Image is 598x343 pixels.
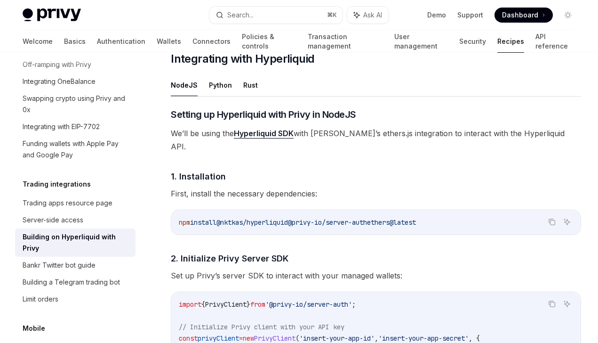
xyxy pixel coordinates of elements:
[64,30,86,53] a: Basics
[23,231,130,254] div: Building on Hyperliquid with Privy
[171,269,581,282] span: Set up Privy’s server SDK to interact with your managed wallets:
[15,195,136,212] a: Trading apps resource page
[561,298,573,310] button: Ask AI
[179,334,198,343] span: const
[171,170,226,183] span: 1. Installation
[171,127,581,153] span: We’ll be using the with [PERSON_NAME]’s ethers.js integration to interact with the Hyperliquid API.
[15,257,136,274] a: Bankr Twitter bot guide
[352,300,356,309] span: ;
[205,300,247,309] span: PrivyClient
[23,179,91,190] h5: Trading integrations
[394,30,448,53] a: User management
[171,51,314,66] span: Integrating with Hyperliquid
[265,300,352,309] span: '@privy-io/server-auth'
[179,300,201,309] span: import
[179,218,190,227] span: npm
[15,118,136,135] a: Integrating with EIP-7702
[378,334,469,343] span: 'insert-your-app-secret'
[427,10,446,20] a: Demo
[15,274,136,291] a: Building a Telegram trading bot
[295,334,299,343] span: (
[23,277,120,288] div: Building a Telegram trading bot
[23,138,130,161] div: Funding wallets with Apple Pay and Google Pay
[15,212,136,229] a: Server-side access
[242,30,296,53] a: Policies & controls
[171,252,288,265] span: 2. Initialize Privy Server SDK
[494,8,553,23] a: Dashboard
[209,74,232,96] button: Python
[15,291,136,308] a: Limit orders
[239,334,243,343] span: =
[546,298,558,310] button: Copy the contents from the code block
[171,187,581,200] span: First, install the necessary dependencies:
[502,10,538,20] span: Dashboard
[234,129,294,139] a: Hyperliquid SDK
[459,30,486,53] a: Security
[201,300,205,309] span: {
[367,218,416,227] span: ethers@latest
[347,7,389,24] button: Ask AI
[157,30,181,53] a: Wallets
[247,300,250,309] span: }
[23,8,81,22] img: light logo
[375,334,378,343] span: ,
[23,197,112,209] div: Trading apps resource page
[179,323,344,331] span: // Initialize Privy client with your API key
[227,9,254,21] div: Search...
[457,10,483,20] a: Support
[15,90,136,118] a: Swapping crypto using Privy and 0x
[497,30,524,53] a: Recipes
[535,30,575,53] a: API reference
[250,300,265,309] span: from
[308,30,383,53] a: Transaction management
[216,218,288,227] span: @nktkas/hyperliquid
[23,294,58,305] div: Limit orders
[23,30,53,53] a: Welcome
[15,73,136,90] a: Integrating OneBalance
[23,214,83,226] div: Server-side access
[171,108,356,121] span: Setting up Hyperliquid with Privy in NodeJS
[243,74,258,96] button: Rust
[97,30,145,53] a: Authentication
[254,334,295,343] span: PrivyClient
[190,218,216,227] span: install
[23,323,45,334] h5: Mobile
[363,10,382,20] span: Ask AI
[209,7,343,24] button: Search...⌘K
[469,334,480,343] span: , {
[299,334,375,343] span: 'insert-your-app-id'
[23,76,96,87] div: Integrating OneBalance
[288,218,367,227] span: @privy-io/server-auth
[15,135,136,163] a: Funding wallets with Apple Pay and Google Pay
[15,229,136,257] a: Building on Hyperliquid with Privy
[171,74,198,96] button: NodeJS
[327,11,337,19] span: ⌘ K
[560,8,575,23] button: Toggle dark mode
[192,30,231,53] a: Connectors
[243,334,254,343] span: new
[23,121,100,132] div: Integrating with EIP-7702
[561,216,573,228] button: Ask AI
[198,334,239,343] span: privyClient
[23,93,130,115] div: Swapping crypto using Privy and 0x
[546,216,558,228] button: Copy the contents from the code block
[23,260,96,271] div: Bankr Twitter bot guide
